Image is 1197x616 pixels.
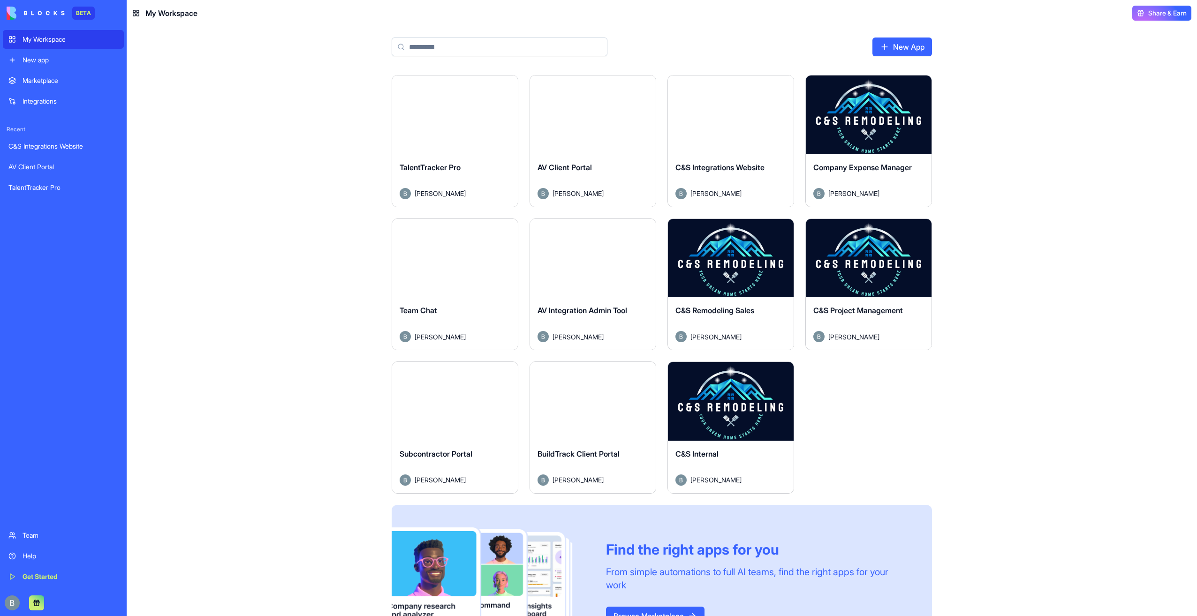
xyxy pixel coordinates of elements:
span: C&S Internal [675,449,719,458]
span: [PERSON_NAME] [415,188,466,198]
img: Avatar [538,188,549,199]
span: [PERSON_NAME] [553,332,604,342]
span: Recent [3,126,124,133]
div: Get Started [23,572,118,581]
a: C&S Remodeling SalesAvatar[PERSON_NAME] [667,218,794,351]
span: [PERSON_NAME] [828,332,879,342]
span: [PERSON_NAME] [690,332,742,342]
span: [PERSON_NAME] [553,475,604,485]
span: My Workspace [145,8,197,19]
a: C&S Integrations Website [3,137,124,156]
span: AV Integration Admin Tool [538,306,627,315]
a: Get Started [3,567,124,586]
a: New app [3,51,124,69]
span: [PERSON_NAME] [690,475,742,485]
img: Avatar [538,331,549,342]
a: TalentTracker ProAvatar[PERSON_NAME] [392,75,518,207]
span: Subcontractor Portal [400,449,472,458]
a: Subcontractor PortalAvatar[PERSON_NAME] [392,361,518,494]
a: AV Integration Admin ToolAvatar[PERSON_NAME] [530,218,656,351]
div: My Workspace [23,35,118,44]
div: Marketplace [23,76,118,85]
a: BETA [7,7,95,20]
span: AV Client Portal [538,163,592,172]
a: Team ChatAvatar[PERSON_NAME] [392,218,518,351]
span: C&S Project Management [813,306,903,315]
span: [PERSON_NAME] [553,188,604,198]
span: [PERSON_NAME] [415,475,466,485]
a: Help [3,547,124,565]
img: ACg8ocIug40qN1SCXJiinWdltW7QsPxROn8ZAVDlgOtPD8eQfXIZmw=s96-c [5,595,20,610]
button: Share & Earn [1132,6,1191,21]
img: Avatar [675,474,687,486]
div: Team [23,531,118,540]
div: Help [23,551,118,561]
img: Avatar [400,474,411,486]
img: Avatar [813,188,825,199]
span: BuildTrack Client Portal [538,449,620,458]
a: Marketplace [3,71,124,90]
span: Team Chat [400,306,437,315]
span: C&S Integrations Website [675,163,765,172]
div: New app [23,55,118,65]
a: Integrations [3,92,124,111]
img: Avatar [675,188,687,199]
a: AV Client PortalAvatar[PERSON_NAME] [530,75,656,207]
span: [PERSON_NAME] [828,188,879,198]
a: C&S InternalAvatar[PERSON_NAME] [667,361,794,494]
a: TalentTracker Pro [3,178,124,197]
a: C&S Project ManagementAvatar[PERSON_NAME] [805,218,932,351]
span: Share & Earn [1148,8,1187,18]
a: Company Expense ManagerAvatar[PERSON_NAME] [805,75,932,207]
a: BuildTrack Client PortalAvatar[PERSON_NAME] [530,361,656,494]
img: Avatar [813,331,825,342]
a: Team [3,526,124,545]
span: Company Expense Manager [813,163,912,172]
div: AV Client Portal [8,162,118,172]
span: C&S Remodeling Sales [675,306,754,315]
span: [PERSON_NAME] [690,188,742,198]
span: [PERSON_NAME] [415,332,466,342]
img: Avatar [538,474,549,486]
img: Avatar [400,331,411,342]
a: C&S Integrations WebsiteAvatar[PERSON_NAME] [667,75,794,207]
img: logo [7,7,65,20]
span: TalentTracker Pro [400,163,461,172]
a: My Workspace [3,30,124,49]
a: New App [872,38,932,56]
img: Avatar [675,331,687,342]
div: Integrations [23,97,118,106]
img: Avatar [400,188,411,199]
div: Find the right apps for you [606,541,909,558]
div: BETA [72,7,95,20]
div: C&S Integrations Website [8,142,118,151]
div: From simple automations to full AI teams, find the right apps for your work [606,565,909,592]
a: AV Client Portal [3,158,124,176]
div: TalentTracker Pro [8,183,118,192]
